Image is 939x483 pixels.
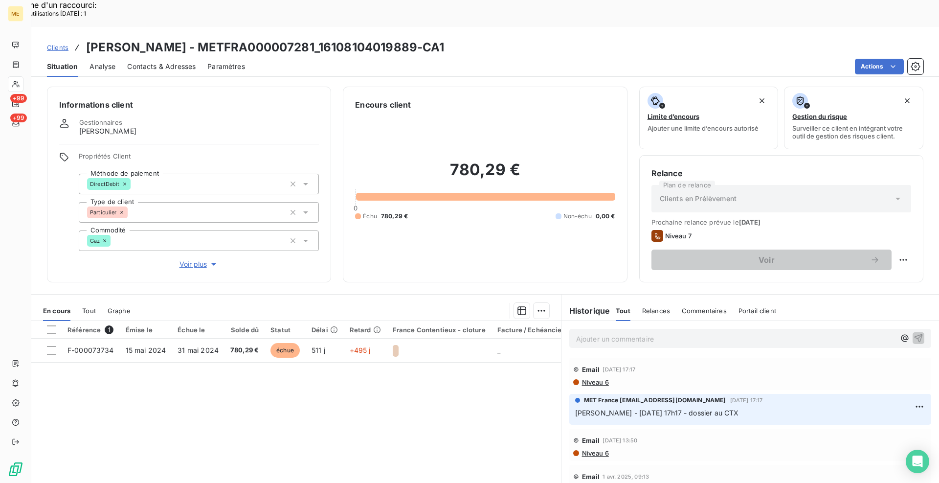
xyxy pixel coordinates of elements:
[43,307,70,315] span: En cours
[312,326,338,334] div: Délai
[128,208,135,217] input: Ajouter une valeur
[855,59,904,74] button: Actions
[639,87,779,149] button: Limite d’encoursAjouter une limite d’encours autorisé
[47,62,78,71] span: Situation
[792,113,847,120] span: Gestion du risque
[616,307,630,315] span: Tout
[603,367,635,372] span: [DATE] 17:17
[108,307,131,315] span: Graphe
[381,212,408,221] span: 780,29 €
[497,326,564,334] div: Facture / Echéancier
[738,307,776,315] span: Portail client
[67,325,114,334] div: Référence
[648,113,699,120] span: Limite d’encours
[682,307,727,315] span: Commentaires
[792,124,915,140] span: Surveiller ce client en intégrant votre outil de gestion des risques client.
[497,346,500,354] span: _
[90,238,100,244] span: Gaz
[584,396,726,405] span: MET France [EMAIL_ADDRESS][DOMAIN_NAME]
[906,450,929,473] div: Open Intercom Messenger
[10,94,27,103] span: +99
[79,126,136,136] span: [PERSON_NAME]
[82,307,96,315] span: Tout
[651,218,911,226] span: Prochaine relance prévue le
[86,39,445,56] h3: [PERSON_NAME] - METFRA000007281_16108104019889-CA1
[207,62,245,71] span: Paramètres
[355,160,615,189] h2: 780,29 €
[730,397,763,403] span: [DATE] 17:17
[582,473,600,481] span: Email
[350,326,381,334] div: Retard
[270,343,300,358] span: échue
[10,114,27,122] span: +99
[354,204,358,212] span: 0
[350,346,371,354] span: +495 j
[596,212,615,221] span: 0,00 €
[563,212,592,221] span: Non-échu
[393,326,486,334] div: France Contentieux - cloture
[660,194,737,204] span: Clients en Prélèvement
[47,43,68,52] a: Clients
[603,474,649,480] span: 1 avr. 2025, 09:13
[8,461,23,477] img: Logo LeanPay
[575,409,739,417] span: [PERSON_NAME] - [DATE] 17h17 - dossier au CTX
[663,256,870,264] span: Voir
[561,305,610,317] h6: Historique
[126,346,166,354] span: 15 mai 2024
[581,449,609,457] span: Niveau 6
[582,437,600,444] span: Email
[651,250,892,270] button: Voir
[89,62,115,71] span: Analyse
[90,209,117,215] span: Particulier
[79,118,122,126] span: Gestionnaires
[648,124,759,132] span: Ajouter une limite d’encours autorisé
[582,366,600,373] span: Email
[79,259,319,270] button: Voir plus
[355,99,411,111] h6: Encours client
[47,44,68,51] span: Clients
[270,326,300,334] div: Statut
[784,87,923,149] button: Gestion du risqueSurveiller ce client en intégrant votre outil de gestion des risques client.
[127,62,196,71] span: Contacts & Adresses
[59,99,319,111] h6: Informations client
[363,212,377,221] span: Échu
[581,378,609,386] span: Niveau 6
[126,326,166,334] div: Émise le
[651,167,911,179] h6: Relance
[230,326,259,334] div: Solde dû
[178,346,219,354] span: 31 mai 2024
[90,181,120,187] span: DirectDebit
[178,326,219,334] div: Échue le
[603,437,637,443] span: [DATE] 13:50
[179,259,219,269] span: Voir plus
[642,307,670,315] span: Relances
[312,346,325,354] span: 511 j
[665,232,692,240] span: Niveau 7
[67,346,114,354] span: F-000073734
[230,345,259,355] span: 780,29 €
[739,218,761,226] span: [DATE]
[105,325,113,334] span: 1
[79,152,319,166] span: Propriétés Client
[131,180,138,188] input: Ajouter une valeur
[111,236,118,245] input: Ajouter une valeur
